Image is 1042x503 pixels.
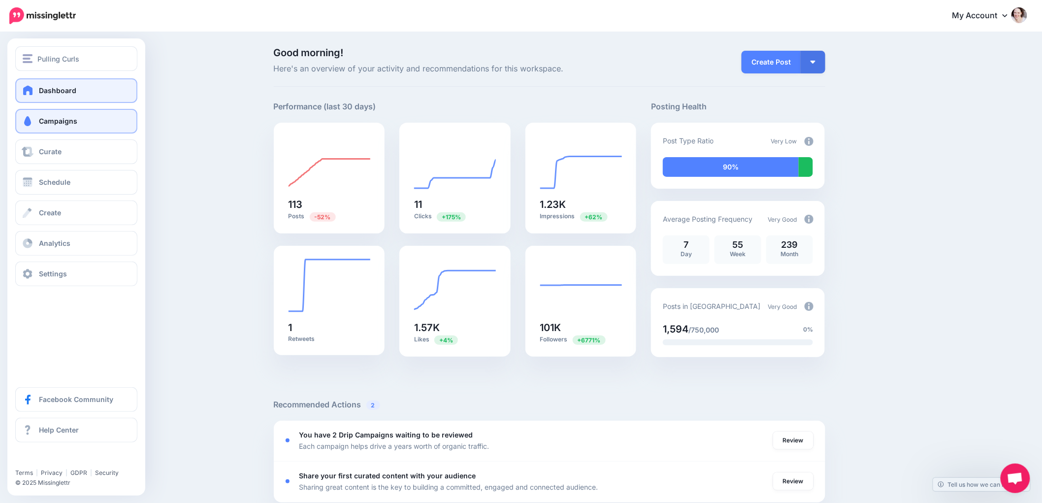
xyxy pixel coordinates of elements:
[90,469,92,476] span: |
[39,239,70,247] span: Analytics
[274,47,344,59] span: Good morning!
[15,455,90,465] iframe: Twitter Follow Button
[663,301,760,312] p: Posts in [GEOGRAPHIC_DATA]
[804,325,814,335] span: 0%
[434,335,458,345] span: Previous period: 1.51K
[414,212,496,221] p: Clicks
[15,262,137,286] a: Settings
[289,200,370,209] h5: 113
[730,250,746,258] span: Week
[773,432,814,449] a: Review
[15,201,137,225] a: Create
[65,469,67,476] span: |
[768,216,797,223] span: Very Good
[366,401,380,410] span: 2
[274,399,825,411] h5: Recommended Actions
[39,208,61,217] span: Create
[805,137,814,146] img: info-circle-grey.png
[15,469,33,476] a: Terms
[414,200,496,209] h5: 11
[15,478,143,488] li: © 2025 Missinglettr
[274,101,376,113] h5: Performance (last 30 days)
[15,387,137,412] a: Facebook Community
[663,213,752,225] p: Average Posting Frequency
[773,472,814,490] a: Review
[668,240,705,249] p: 7
[580,212,608,222] span: Previous period: 758
[39,117,77,125] span: Campaigns
[15,109,137,134] a: Campaigns
[289,323,370,333] h5: 1
[742,51,801,73] a: Create Post
[437,212,466,222] span: Previous period: 4
[39,147,62,156] span: Curate
[768,303,797,310] span: Very Good
[9,7,76,24] img: Missinglettr
[688,326,719,334] span: /750,000
[414,335,496,344] p: Likes
[540,335,622,344] p: Followers
[805,215,814,224] img: info-circle-grey.png
[39,178,70,186] span: Schedule
[286,479,290,483] div: <div class='status-dot small red margin-right'></div>Error
[943,4,1027,28] a: My Account
[39,395,113,403] span: Facebook Community
[299,440,489,452] p: Each campaign helps drive a years worth of organic traffic.
[573,335,606,345] span: Previous period: 1.48K
[15,139,137,164] a: Curate
[15,46,137,71] button: Pulling Curls
[15,78,137,103] a: Dashboard
[15,231,137,256] a: Analytics
[274,63,637,75] span: Here's an overview of your activity and recommendations for this workspace.
[70,469,87,476] a: GDPR
[299,431,473,439] b: You have 2 Drip Campaigns waiting to be reviewed
[414,323,496,333] h5: 1.57K
[540,212,622,221] p: Impressions
[289,335,370,343] p: Retweets
[771,137,797,145] span: Very Low
[23,54,33,63] img: menu.png
[719,240,756,249] p: 55
[1001,464,1030,493] div: Open chat
[811,61,815,64] img: arrow-down-white.png
[41,469,63,476] a: Privacy
[771,240,808,249] p: 239
[289,212,370,221] p: Posts
[39,86,76,95] span: Dashboard
[37,53,79,65] span: Pulling Curls
[286,438,290,442] div: <div class='status-dot small red margin-right'></div>Error
[299,471,476,480] b: Share your first curated content with your audience
[651,101,825,113] h5: Posting Health
[299,481,598,493] p: Sharing great content is the key to building a committed, engaged and connected audience.
[540,323,622,333] h5: 101K
[95,469,119,476] a: Security
[36,469,38,476] span: |
[681,250,692,258] span: Day
[39,269,67,278] span: Settings
[15,170,137,195] a: Schedule
[663,157,799,177] div: 90% of your posts in the last 30 days have been from Drip Campaigns
[310,212,336,222] span: Previous period: 236
[540,200,622,209] h5: 1.23K
[781,250,799,258] span: Month
[663,323,688,335] span: 1,594
[799,157,813,177] div: 10% of your posts in the last 30 days were manually created (i.e. were not from Drip Campaigns or...
[933,478,1030,491] a: Tell us how we can improve
[15,418,137,442] a: Help Center
[805,302,814,311] img: info-circle-grey.png
[663,135,714,146] p: Post Type Ratio
[39,426,79,434] span: Help Center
